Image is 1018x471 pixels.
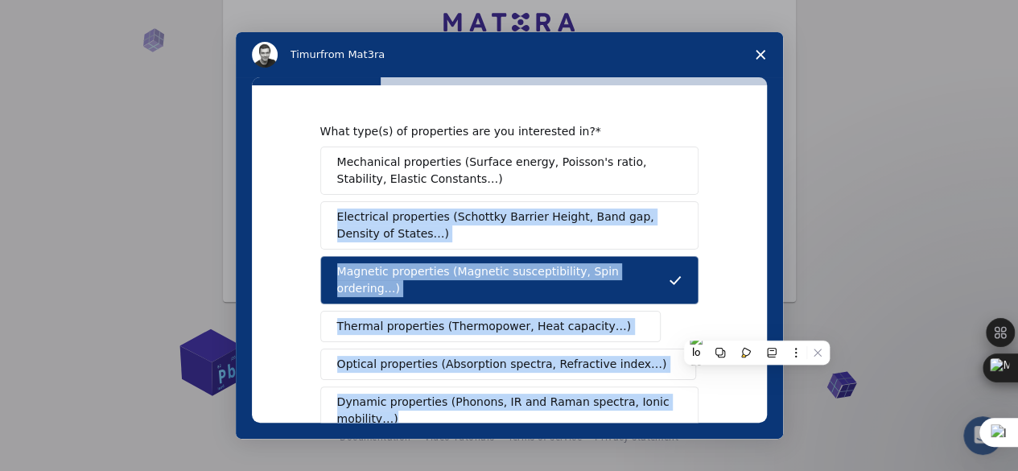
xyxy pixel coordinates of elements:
[337,318,632,335] span: Thermal properties (Thermopower, Heat capacity…)
[337,263,669,297] span: Magnetic properties (Magnetic susceptibility, Spin ordering…)
[337,394,671,428] span: Dynamic properties (Phonons, IR and Raman spectra, Ionic mobility…)
[337,356,667,373] span: Optical properties (Absorption spectra, Refractive index…)
[320,124,674,138] div: What type(s) of properties are you interested in?
[320,311,661,342] button: Thermal properties (Thermopower, Heat capacity…)
[320,349,697,380] button: Optical properties (Absorption spectra, Refractive index…)
[320,48,385,60] span: from Mat3ra
[252,42,278,68] img: Profile image for Timur
[320,201,699,250] button: Electrical properties (Schottky Barrier Height, Band gap, Density of States…)
[32,11,90,26] span: Support
[320,386,699,435] button: Dynamic properties (Phonons, IR and Raman spectra, Ionic mobility…)
[291,48,320,60] span: Timur
[738,32,783,77] span: Close survey
[320,256,699,304] button: Magnetic properties (Magnetic susceptibility, Spin ordering…)
[337,209,672,242] span: Electrical properties (Schottky Barrier Height, Band gap, Density of States…)
[337,154,673,188] span: Mechanical properties (Surface energy, Poisson's ratio, Stability, Elastic Constants…)
[320,147,699,195] button: Mechanical properties (Surface energy, Poisson's ratio, Stability, Elastic Constants…)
